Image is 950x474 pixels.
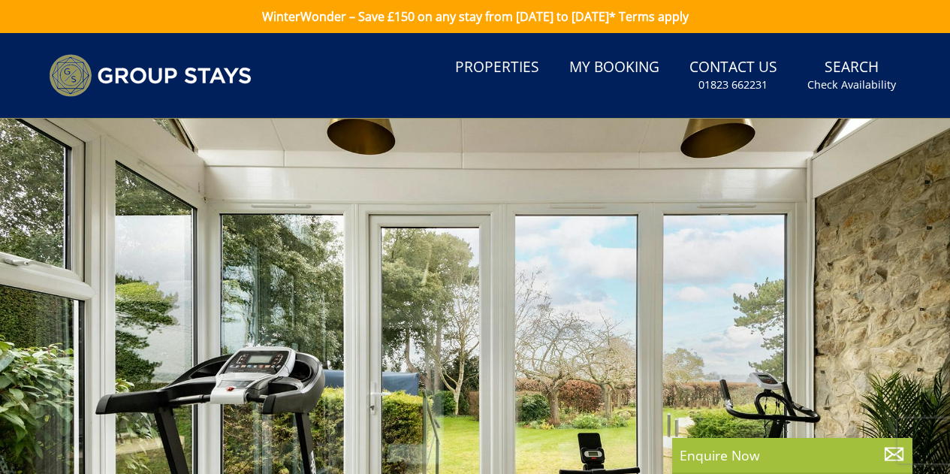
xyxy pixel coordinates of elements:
[698,77,768,92] small: 01823 662231
[49,54,252,97] img: Group Stays
[680,445,905,465] p: Enquire Now
[801,51,902,100] a: SearchCheck Availability
[683,51,783,100] a: Contact Us01823 662231
[807,77,896,92] small: Check Availability
[449,51,545,85] a: Properties
[563,51,665,85] a: My Booking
